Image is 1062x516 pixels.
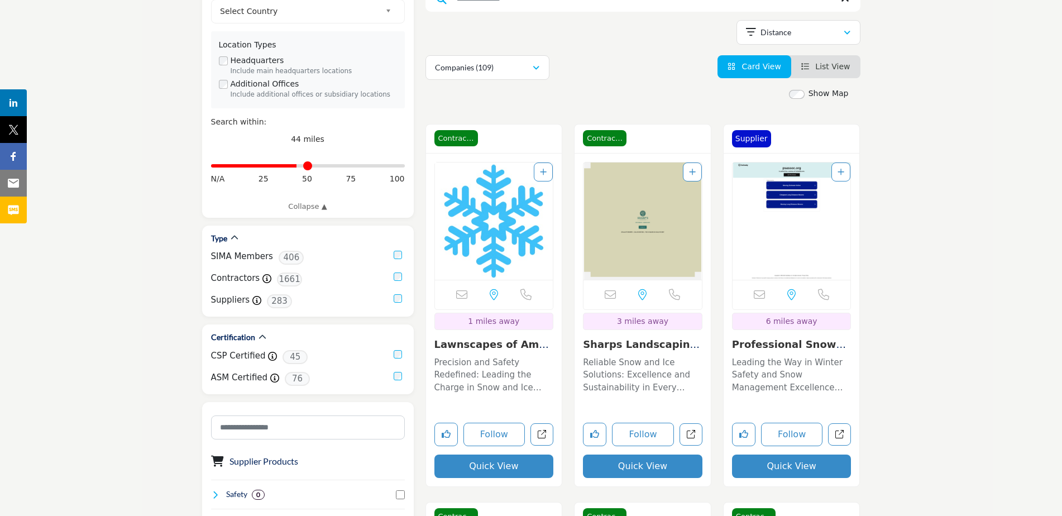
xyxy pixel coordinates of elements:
a: Open sharps-landscaping-inc in new tab [680,423,702,446]
input: Search Category [211,415,405,439]
a: View List [801,62,850,71]
h2: Type [211,233,227,244]
input: Contractors checkbox [394,273,402,281]
h4: Safety: Safety refers to the measures, practices, and protocols implemented to protect individual... [226,489,247,500]
img: Sharps Landscaping, Inc. [583,163,702,280]
label: ASM Certified [211,371,268,384]
a: Add To List [689,168,696,176]
span: 50 [302,173,312,185]
div: Include additional offices or subsidiary locations [231,90,397,100]
label: Show Map [809,88,849,99]
span: 283 [267,294,292,308]
label: SIMA Members [211,250,273,263]
button: Follow [463,423,525,446]
a: Open lawnscapes-of-america in new tab [530,423,553,446]
a: Add To List [838,168,844,176]
span: 1661 [277,273,302,286]
a: Professional Snowfig... [732,338,846,362]
a: Reliable Snow and Ice Solutions: Excellence and Sustainability in Every Season Specializing in sn... [583,353,702,394]
h2: Certification [211,332,255,343]
div: Search within: [211,116,405,128]
span: Card View [742,62,781,71]
input: SIMA Members checkbox [394,251,402,259]
a: Collapse ▲ [211,201,405,212]
span: 76 [285,372,310,386]
h3: Professional Snowfighters Association [732,338,851,351]
button: Supplier Products [229,455,298,468]
span: 1 miles away [468,317,519,326]
label: Headquarters [231,55,284,66]
h3: Lawnscapes of America [434,338,554,351]
a: Open professional-snowfighters-association in new tab [828,423,851,446]
input: ASM Certified checkbox [394,372,402,380]
div: 0 Results For Safety [252,490,265,500]
span: 45 [283,350,308,364]
div: Location Types [219,39,397,51]
label: Suppliers [211,294,250,307]
span: 3 miles away [617,317,668,326]
a: View Card [728,62,781,71]
p: Companies (109) [435,62,494,73]
p: Precision and Safety Redefined: Leading the Charge in Snow and Ice Management Excellence This est... [434,356,554,394]
h3: Sharps Landscaping, Inc. [583,338,702,351]
a: Open Listing in new tab [733,163,851,280]
p: Reliable Snow and Ice Solutions: Excellence and Sustainability in Every Season Specializing in sn... [583,356,702,394]
img: Professional Snowfighters Association [733,163,851,280]
label: Contractors [211,272,260,285]
a: Lawnscapes of Americ... [434,338,551,362]
button: Like listing [732,423,755,446]
span: 100 [390,173,405,185]
button: Companies (109) [425,55,549,80]
button: Quick View [732,455,851,478]
p: Distance [760,27,791,38]
a: Open Listing in new tab [583,163,702,280]
button: Quick View [583,455,702,478]
a: Open Listing in new tab [435,163,553,280]
input: Select Safety checkbox [396,490,405,499]
span: Contractor [583,130,626,147]
span: 44 miles [291,135,324,144]
span: Contractor [434,130,478,147]
a: Add To List [540,168,547,176]
li: List View [791,55,860,78]
a: Precision and Safety Redefined: Leading the Charge in Snow and Ice Management Excellence This est... [434,353,554,394]
span: List View [815,62,850,71]
button: Follow [612,423,674,446]
span: 406 [279,251,304,265]
span: N/A [211,173,225,185]
label: Additional Offices [231,78,299,90]
span: Select Country [220,4,381,18]
p: Supplier [735,133,768,145]
input: Suppliers checkbox [394,294,402,303]
b: 0 [256,491,260,499]
a: Leading the Way in Winter Safety and Snow Management Excellence This organization stands at the f... [732,353,851,394]
button: Follow [761,423,823,446]
li: Card View [717,55,791,78]
span: 25 [259,173,269,185]
a: Sharps Landscaping, ... [583,338,701,362]
input: CSP Certified checkbox [394,350,402,359]
p: Leading the Way in Winter Safety and Snow Management Excellence This organization stands at the f... [732,356,851,394]
button: Like listing [434,423,458,446]
button: Quick View [434,455,554,478]
span: 75 [346,173,356,185]
img: Lawnscapes of America [435,163,553,280]
button: Like listing [583,423,606,446]
div: Include main headquarters locations [231,66,397,77]
label: CSP Certified [211,350,266,362]
span: 6 miles away [766,317,817,326]
button: Distance [736,20,860,45]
